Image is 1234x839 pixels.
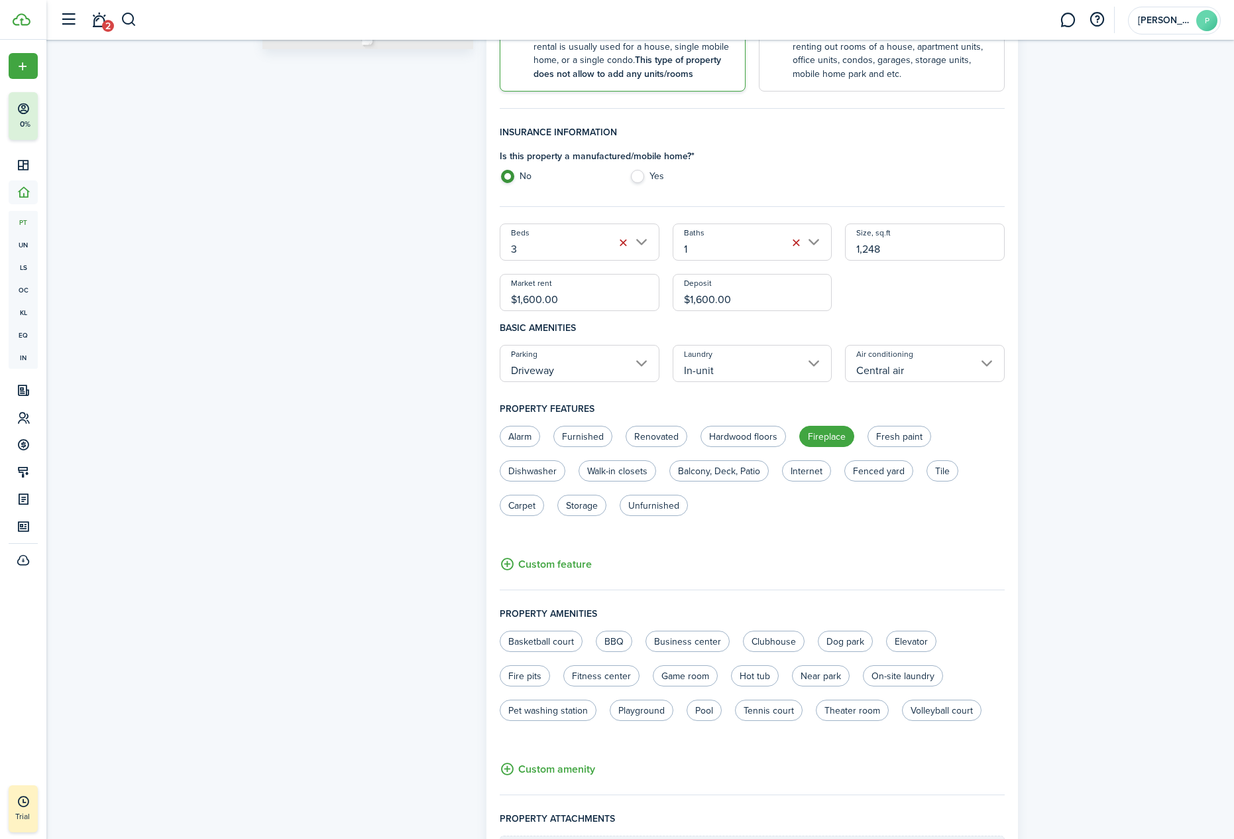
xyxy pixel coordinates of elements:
p: Trial [15,810,68,822]
button: Clear [787,233,805,252]
label: Pet washing station [500,700,596,721]
label: Dog park [818,631,873,652]
button: Open menu [9,53,38,79]
h4: Basic amenities [500,311,1005,345]
label: Carpet [500,495,544,516]
label: Theater room [816,700,889,721]
label: Elevator [886,631,936,652]
button: Clear [614,233,633,252]
label: Tile [926,460,958,482]
label: Storage [557,495,606,516]
a: in [9,346,38,369]
button: 0% [9,92,119,140]
label: Pool [687,700,722,721]
a: un [9,233,38,256]
label: Unfurnished [620,495,688,516]
input: Air conditioning [845,345,1005,382]
a: ls [9,256,38,279]
label: Fenced yard [844,460,913,482]
label: Clubhouse [743,631,805,652]
b: This type of property does not allow to add any units/rooms [533,53,721,80]
input: Parking [500,345,659,382]
p: 0% [17,119,33,130]
h4: Property attachments [500,812,1005,836]
a: Messaging [1055,3,1080,37]
label: No [500,170,616,190]
a: Trial [9,785,38,832]
button: Search [121,9,137,31]
label: Basketball court [500,631,583,652]
input: Laundry [673,345,832,382]
label: Renovated [626,426,687,447]
input: 0.00 [845,224,1005,261]
label: Dishwasher [500,460,565,482]
h4: Insurance information [500,125,1005,149]
label: Walk-in closets [579,460,656,482]
label: Balcony, Deck, Patio [669,460,769,482]
label: Hardwood floors [701,426,786,447]
label: BBQ [596,631,632,652]
label: Tennis court [735,700,803,721]
label: Near park [792,665,850,686]
label: Business center [645,631,730,652]
label: Game room [653,665,718,686]
button: Custom feature [500,556,592,572]
a: oc [9,279,38,301]
input: 0.00 [673,274,832,311]
avatar-text: P [1196,10,1217,31]
label: On-site laundry [863,665,943,686]
a: pt [9,211,38,233]
button: Open sidebar [56,7,81,32]
label: Fresh paint [868,426,931,447]
h4: Is this property a manufactured/mobile home? * [500,149,746,163]
a: kl [9,301,38,324]
span: Phillip [1138,16,1191,25]
label: Volleyball court [902,700,982,721]
input: 0.00 [500,274,659,311]
label: Furnished [553,426,612,447]
label: Fire pits [500,665,550,686]
label: Fitness center [563,665,640,686]
h4: Property amenities [500,607,1005,631]
label: Fireplace [799,426,854,447]
label: Yes [630,170,746,190]
label: Playground [610,700,673,721]
h4: Property features [500,392,1005,426]
a: Notifications [86,3,111,37]
span: 2 [102,20,114,32]
button: Open resource center [1086,9,1108,31]
label: Internet [782,460,831,482]
label: Alarm [500,426,540,447]
img: TenantCloud [13,13,30,26]
a: eq [9,324,38,346]
label: Hot tub [731,665,779,686]
button: Custom amenity [500,761,595,777]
